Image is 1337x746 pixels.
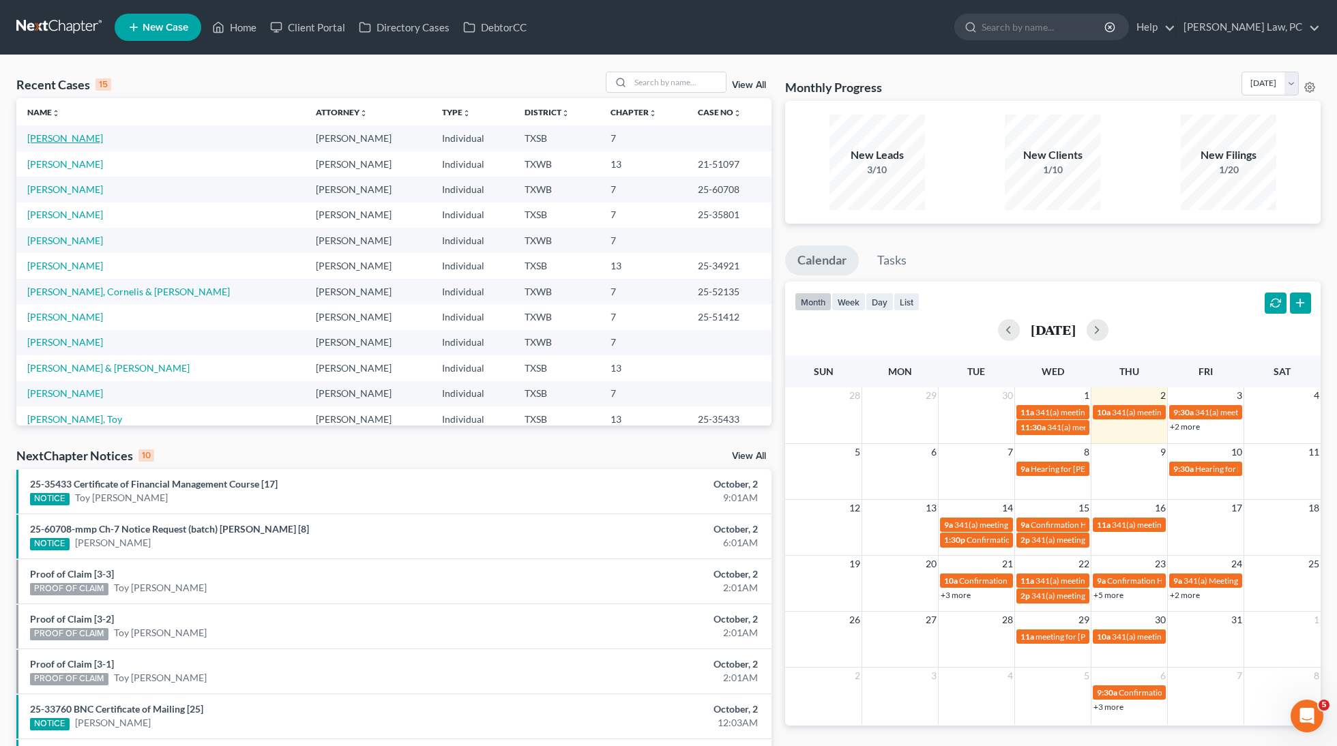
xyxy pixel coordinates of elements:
a: Proof of Claim [3-1] [30,658,114,670]
span: 9a [944,520,953,530]
i: unfold_more [649,109,657,117]
div: NextChapter Notices [16,447,154,464]
div: PROOF OF CLAIM [30,673,108,685]
td: Individual [431,330,514,355]
span: 24 [1230,556,1244,572]
span: 22 [1077,556,1091,572]
button: day [866,293,894,311]
a: 25-35433 Certificate of Financial Management Course [17] [30,478,278,490]
td: TXSB [514,253,600,278]
span: 2p [1020,535,1030,545]
span: 31 [1230,612,1244,628]
div: NOTICE [30,493,70,505]
span: 26 [848,612,862,628]
td: 25-34921 [687,253,772,278]
span: 14 [1001,500,1014,516]
td: [PERSON_NAME] [305,125,430,151]
td: 7 [600,304,688,329]
span: 1 [1083,387,1091,404]
i: unfold_more [462,109,471,117]
td: 7 [600,381,688,406]
span: 2 [1159,387,1167,404]
span: 11a [1020,631,1034,642]
span: 341(a) meeting for [PERSON_NAME] [954,520,1086,530]
a: +2 more [1170,421,1200,432]
a: Districtunfold_more [525,107,570,117]
a: View All [732,80,766,90]
span: 18 [1307,500,1321,516]
td: TXSB [514,203,600,228]
a: +5 more [1093,590,1123,600]
div: October, 2 [525,657,758,671]
div: 1/10 [1005,163,1100,177]
div: New Leads [829,147,925,163]
span: 9a [1020,464,1029,474]
td: Individual [431,203,514,228]
span: 4 [1312,387,1321,404]
a: Chapterunfold_more [611,107,657,117]
a: +3 more [1093,702,1123,712]
td: TXWB [514,304,600,329]
a: View All [732,451,766,461]
td: Individual [431,406,514,432]
td: 25-51412 [687,304,772,329]
span: Wed [1042,365,1064,377]
span: Hearing for [PERSON_NAME] & [PERSON_NAME] [1031,464,1209,474]
a: Calendar [785,245,859,275]
span: 3 [930,668,938,684]
span: 7 [1235,668,1244,684]
span: 1:30p [944,535,965,545]
div: Recent Cases [16,76,111,93]
a: [PERSON_NAME], Toy [27,413,122,425]
span: 30 [1154,612,1167,628]
span: 341(a) meeting for [PERSON_NAME] & [PERSON_NAME] [1031,535,1235,545]
span: Sat [1274,365,1291,377]
div: October, 2 [525,477,758,491]
div: NOTICE [30,538,70,550]
td: Individual [431,253,514,278]
td: 7 [600,330,688,355]
span: Confirmation Hearing for [PERSON_NAME] [967,535,1123,545]
span: 9a [1097,576,1106,586]
span: 12 [848,500,862,516]
a: Toy [PERSON_NAME] [114,626,207,640]
td: 7 [600,177,688,202]
a: [PERSON_NAME], Cornelis & [PERSON_NAME] [27,286,230,297]
button: week [832,293,866,311]
span: 11 [1307,444,1321,460]
td: 13 [600,406,688,432]
span: 20 [924,556,938,572]
div: 1/20 [1181,163,1276,177]
span: 30 [1001,387,1014,404]
td: [PERSON_NAME] [305,177,430,202]
i: unfold_more [561,109,570,117]
td: TXSB [514,406,600,432]
i: unfold_more [733,109,741,117]
td: Individual [431,355,514,381]
span: 27 [924,612,938,628]
span: 29 [924,387,938,404]
a: Help [1130,15,1175,40]
td: Individual [431,381,514,406]
span: Thu [1119,365,1139,377]
span: 5 [853,444,862,460]
a: [PERSON_NAME] [27,260,103,271]
span: 2p [1020,591,1030,601]
div: October, 2 [525,702,758,716]
td: Individual [431,304,514,329]
a: [PERSON_NAME] [27,132,103,144]
a: Proof of Claim [3-3] [30,568,114,580]
span: 341(a) meeting for [PERSON_NAME] [1035,576,1167,586]
div: 2:01AM [525,671,758,685]
td: 7 [600,279,688,304]
span: 9 [1159,444,1167,460]
div: 12:03AM [525,716,758,730]
td: 13 [600,355,688,381]
td: 7 [600,125,688,151]
a: +3 more [941,590,971,600]
span: Mon [888,365,912,377]
a: Home [205,15,263,40]
div: 15 [95,78,111,91]
a: DebtorCC [456,15,533,40]
td: [PERSON_NAME] [305,253,430,278]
